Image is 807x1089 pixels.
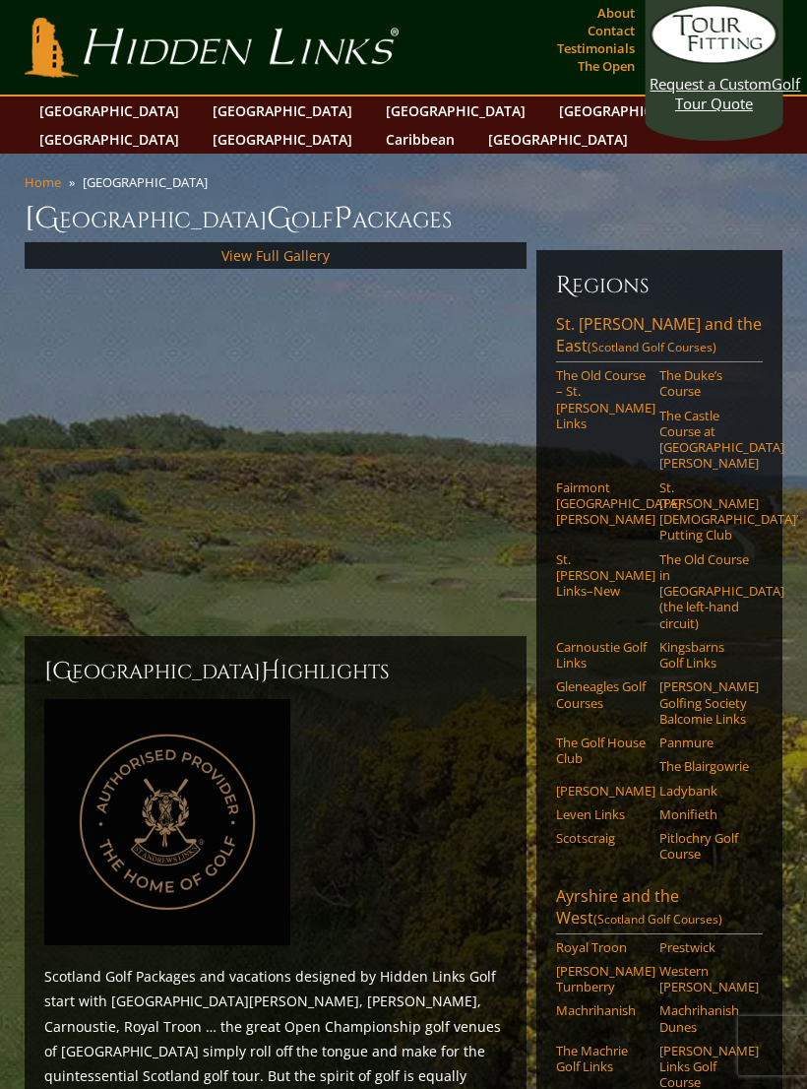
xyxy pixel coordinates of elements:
a: [GEOGRAPHIC_DATA] [30,125,189,154]
a: The Old Course – St. [PERSON_NAME] Links [556,367,647,431]
a: The Machrie Golf Links [556,1043,647,1075]
h6: Regions [556,270,763,301]
a: The Blairgowrie [659,758,750,774]
span: (Scotland Golf Courses) [593,911,722,928]
a: [PERSON_NAME] [556,783,647,799]
a: [PERSON_NAME] Golfing Society Balcomie Links [659,678,750,727]
a: Prestwick [659,939,750,955]
a: [GEOGRAPHIC_DATA] [203,96,362,125]
span: G [267,199,291,238]
span: P [334,199,352,238]
a: Machrihanish [556,1002,647,1018]
a: Kingsbarns Golf Links [659,639,750,672]
span: H [261,656,280,687]
a: Royal Troon [556,939,647,955]
a: Fairmont [GEOGRAPHIC_DATA][PERSON_NAME] [556,480,647,528]
a: The Duke’s Course [659,367,750,400]
a: Contact [583,17,640,44]
a: [GEOGRAPHIC_DATA] [376,96,535,125]
a: Scotscraig [556,830,647,846]
a: Leven Links [556,806,647,822]
a: Testimonials [552,34,640,62]
a: Ayrshire and the West(Scotland Golf Courses) [556,885,763,934]
a: [GEOGRAPHIC_DATA] [478,125,638,154]
a: [GEOGRAPHIC_DATA] [30,96,189,125]
a: Carnoustie Golf Links [556,639,647,672]
a: Panmure [659,735,750,750]
span: (Scotland Golf Courses) [588,339,716,355]
a: [GEOGRAPHIC_DATA] [203,125,362,154]
a: The Open [573,52,640,80]
a: Pitlochry Golf Course [659,830,750,863]
a: View Full Gallery [221,246,330,265]
a: The Castle Course at [GEOGRAPHIC_DATA][PERSON_NAME] [659,408,750,472]
a: Monifieth [659,806,750,822]
a: St. [PERSON_NAME] [DEMOGRAPHIC_DATA]’ Putting Club [659,480,750,544]
a: Ladybank [659,783,750,799]
a: St. [PERSON_NAME] and the East(Scotland Golf Courses) [556,313,763,362]
a: Home [25,173,61,191]
a: Request a CustomGolf Tour Quote [650,5,777,113]
li: [GEOGRAPHIC_DATA] [83,173,216,191]
a: The Golf House Club [556,735,647,767]
a: Western [PERSON_NAME] [659,963,750,995]
a: Gleneagles Golf Courses [556,678,647,711]
a: Caribbean [376,125,465,154]
a: St. [PERSON_NAME] Links–New [556,551,647,600]
h1: [GEOGRAPHIC_DATA] olf ackages [25,199,783,238]
a: Machrihanish Dunes [659,1002,750,1035]
a: The Old Course in [GEOGRAPHIC_DATA] (the left-hand circuit) [659,551,750,631]
a: [PERSON_NAME] Turnberry [556,963,647,995]
span: Request a Custom [650,74,772,94]
h2: [GEOGRAPHIC_DATA] ighlights [44,656,508,687]
a: [GEOGRAPHIC_DATA] [549,96,709,125]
